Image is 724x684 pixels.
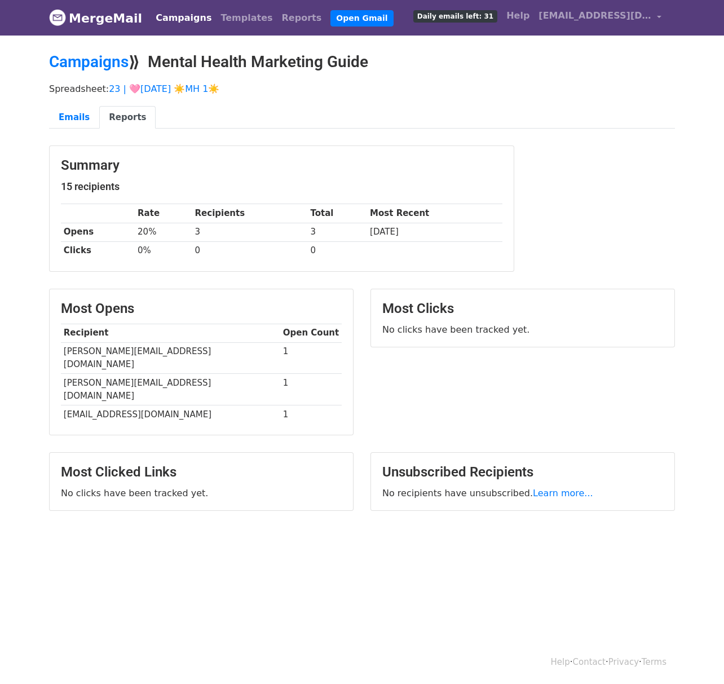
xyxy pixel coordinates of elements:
[99,106,156,129] a: Reports
[61,324,280,342] th: Recipient
[608,657,639,667] a: Privacy
[49,52,129,71] a: Campaigns
[135,204,192,223] th: Rate
[192,223,308,241] td: 3
[61,157,502,174] h3: Summary
[61,241,135,260] th: Clicks
[280,342,342,374] td: 1
[382,464,663,480] h3: Unsubscribed Recipients
[49,52,675,72] h2: ⟫ Mental Health Marketing Guide
[538,9,651,23] span: [EMAIL_ADDRESS][DOMAIN_NAME]
[382,487,663,499] p: No recipients have unsubscribed.
[668,630,724,684] iframe: Chat Widget
[49,9,66,26] img: MergeMail logo
[61,180,502,193] h5: 15 recipients
[49,6,142,30] a: MergeMail
[413,10,497,23] span: Daily emails left: 31
[534,5,666,31] a: [EMAIL_ADDRESS][DOMAIN_NAME]
[308,241,368,260] td: 0
[367,223,502,241] td: [DATE]
[192,204,308,223] th: Recipients
[61,464,342,480] h3: Most Clicked Links
[280,324,342,342] th: Open Count
[551,657,570,667] a: Help
[280,405,342,423] td: 1
[49,83,675,95] p: Spreadsheet:
[216,7,277,29] a: Templates
[533,488,593,498] a: Learn more...
[280,374,342,405] td: 1
[61,487,342,499] p: No clicks have been tracked yet.
[49,106,99,129] a: Emails
[308,223,368,241] td: 3
[61,223,135,241] th: Opens
[382,324,663,336] p: No clicks have been tracked yet.
[308,204,368,223] th: Total
[109,83,219,94] a: 23 | 🩷[DATE] ☀️MH 1☀️
[642,657,666,667] a: Terms
[135,223,192,241] td: 20%
[61,342,280,374] td: [PERSON_NAME][EMAIL_ADDRESS][DOMAIN_NAME]
[367,204,502,223] th: Most Recent
[192,241,308,260] td: 0
[61,405,280,423] td: [EMAIL_ADDRESS][DOMAIN_NAME]
[151,7,216,29] a: Campaigns
[502,5,534,27] a: Help
[61,374,280,405] td: [PERSON_NAME][EMAIL_ADDRESS][DOMAIN_NAME]
[382,301,663,317] h3: Most Clicks
[61,301,342,317] h3: Most Opens
[135,241,192,260] td: 0%
[573,657,606,667] a: Contact
[330,10,393,27] a: Open Gmail
[409,5,502,27] a: Daily emails left: 31
[277,7,326,29] a: Reports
